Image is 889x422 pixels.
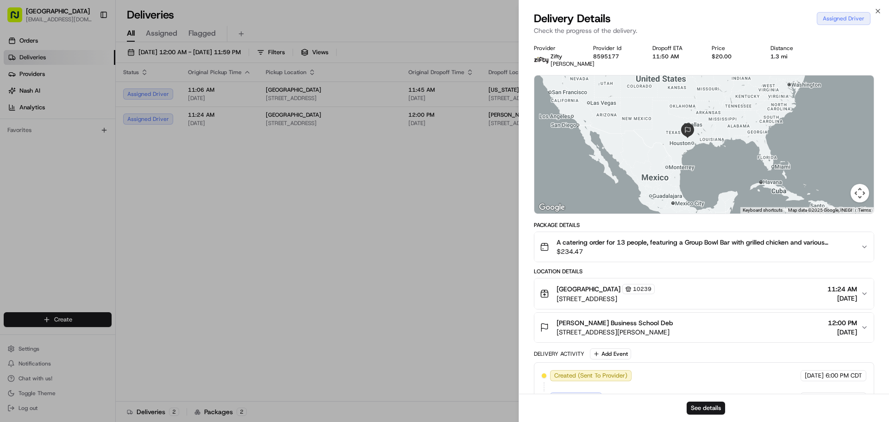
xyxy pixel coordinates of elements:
[537,202,567,214] img: Google
[557,294,655,303] span: [STREET_ADDRESS]
[743,207,783,214] button: Keyboard shortcuts
[534,44,578,52] div: Provider
[788,208,852,213] span: Map data ©2025 Google, INEGI
[770,53,815,60] div: 1.3 mi
[537,202,567,214] a: Open this area in Google Maps (opens a new window)
[590,348,631,359] button: Add Event
[19,144,26,151] img: 1736555255976-a54dd68f-1ca7-489b-9aae-adbdc363a1c4
[534,350,584,358] div: Delivery Activity
[534,26,874,35] p: Check the progress of the delivery.
[9,160,24,175] img: Grace Nketiah
[9,208,17,215] div: 📗
[557,247,853,256] span: $234.47
[19,207,71,216] span: Knowledge Base
[851,184,869,202] button: Map camera controls
[75,203,152,220] a: 💻API Documentation
[652,53,697,60] div: 11:50 AM
[828,318,857,328] span: 12:00 PM
[557,318,673,328] span: [PERSON_NAME] Business School Deb
[29,169,75,176] span: [PERSON_NAME]
[687,402,725,415] button: See details
[770,44,815,52] div: Distance
[42,88,152,98] div: Start new chat
[858,208,871,213] a: Terms (opens in new tab)
[557,284,620,294] span: [GEOGRAPHIC_DATA]
[9,88,26,105] img: 1736555255976-a54dd68f-1ca7-489b-9aae-adbdc363a1c4
[712,44,756,52] div: Price
[100,144,104,151] span: •
[805,372,824,380] span: [DATE]
[24,60,153,69] input: Clear
[827,294,857,303] span: [DATE]
[106,144,125,151] span: [DATE]
[9,135,24,153] img: Wisdom Oko
[65,229,112,237] a: Powered byPylon
[92,230,112,237] span: Pylon
[828,328,857,337] span: [DATE]
[78,208,86,215] div: 💻
[826,372,862,380] span: 6:00 PM CDT
[827,284,857,294] span: 11:24 AM
[42,98,127,105] div: We're available if you need us!
[534,53,549,68] img: zifty-logo-trans-sq.png
[534,11,611,26] span: Delivery Details
[712,53,756,60] div: $20.00
[77,169,80,176] span: •
[19,169,26,176] img: 1736555255976-a54dd68f-1ca7-489b-9aae-adbdc363a1c4
[9,120,62,128] div: Past conversations
[534,232,874,262] button: A catering order for 13 people, featuring a Group Bowl Bar with grilled chicken and various toppi...
[82,169,101,176] span: [DATE]
[157,91,169,102] button: Start new chat
[144,119,169,130] button: See all
[534,268,874,275] div: Location Details
[534,278,874,309] button: [GEOGRAPHIC_DATA]10239[STREET_ADDRESS]11:24 AM[DATE]
[29,144,99,151] span: Wisdom [PERSON_NAME]
[554,372,627,380] span: Created (Sent To Provider)
[6,203,75,220] a: 📗Knowledge Base
[551,53,562,60] span: Zifty
[557,238,853,247] span: A catering order for 13 people, featuring a Group Bowl Bar with grilled chicken and various toppi...
[534,221,874,229] div: Package Details
[593,53,619,60] button: 8595177
[557,328,673,337] span: [STREET_ADDRESS][PERSON_NAME]
[9,9,28,28] img: Nash
[534,313,874,342] button: [PERSON_NAME] Business School Deb[STREET_ADDRESS][PERSON_NAME]12:00 PM[DATE]
[633,285,651,293] span: 10239
[19,88,36,105] img: 4920774857489_3d7f54699973ba98c624_72.jpg
[551,60,595,68] span: [PERSON_NAME]
[593,44,638,52] div: Provider Id
[9,37,169,52] p: Welcome 👋
[88,207,149,216] span: API Documentation
[652,44,697,52] div: Dropoff ETA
